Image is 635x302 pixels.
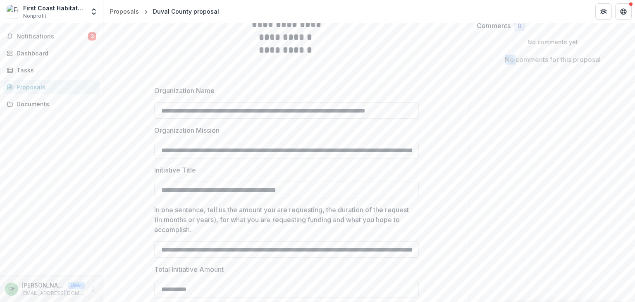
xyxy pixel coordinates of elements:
div: Tasks [17,66,93,74]
p: Organization Name [154,86,215,96]
span: Nonprofit [23,12,46,20]
a: Proposals [107,5,142,17]
span: 3 [88,32,96,41]
button: Partners [595,3,612,20]
button: Notifications3 [3,30,100,43]
div: Chris Folds [8,286,15,292]
a: Documents [3,97,100,111]
div: Documents [17,100,93,108]
p: [PERSON_NAME] [21,281,64,290]
div: Proposals [110,7,139,16]
p: [EMAIL_ADDRESS][DOMAIN_NAME] [21,290,85,297]
a: Dashboard [3,46,100,60]
div: Proposals [17,83,93,91]
div: Duval County proposal [153,7,219,16]
span: 0 [518,23,521,30]
a: Proposals [3,80,100,94]
p: Total Initiative Amount [154,264,224,274]
p: Organization Mission [154,125,220,135]
p: User [68,282,85,289]
img: First Coast Habitat for Humanity [7,5,20,18]
span: Notifications [17,33,88,40]
p: Initiative Title [154,165,196,175]
h2: Comments [477,22,511,30]
a: Tasks [3,63,100,77]
div: Dashboard [17,49,93,58]
div: First Coast Habitat for Humanity [23,4,85,12]
p: In one sentence, tell us the amount you are requesting, the duration of the request (in months or... [154,205,414,235]
p: No comments for this proposal [505,55,601,65]
button: Open entity switcher [88,3,100,20]
p: No comments yet [477,38,628,46]
nav: breadcrumb [107,5,222,17]
button: Get Help [615,3,632,20]
button: More [88,284,98,294]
